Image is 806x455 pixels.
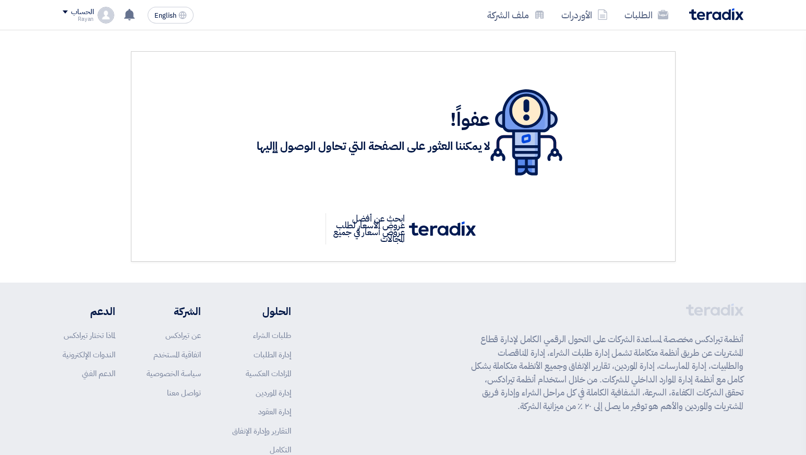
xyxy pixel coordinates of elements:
a: تواصل معنا [167,387,201,399]
img: Teradix logo [689,8,743,20]
li: الدعم [63,304,115,319]
a: ملف الشركة [479,3,553,27]
a: الدعم الفني [82,368,115,379]
p: أنظمة تيرادكس مخصصة لمساعدة الشركات على التحول الرقمي الكامل لإدارة قطاع المشتريات عن طريق أنظمة ... [471,333,743,413]
div: Rayan [63,16,93,22]
div: الحساب [71,8,93,17]
a: عن تيرادكس [165,330,201,341]
a: إدارة الطلبات [254,349,291,360]
a: المزادات العكسية [246,368,291,379]
a: سياسة الخصوصية [147,368,201,379]
a: الندوات الإلكترونية [63,349,115,360]
img: tx_logo.svg [409,221,476,236]
a: التقارير وإدارة الإنفاق [232,425,291,437]
a: إدارة العقود [258,406,291,417]
li: الشركة [147,304,201,319]
img: profile_test.png [98,7,114,24]
a: الطلبات [616,3,677,27]
a: طلبات الشراء [253,330,291,341]
h1: عفواً! [257,108,490,131]
p: ابحث عن أفضل عروض الأسعار لطلب عروض أسعار في جميع المجالات [326,213,409,244]
h3: لا يمكننا العثور على الصفحة التي تحاول الوصول إإليها [257,138,490,155]
a: الأوردرات [553,3,616,27]
a: اتفاقية المستخدم [153,349,201,360]
li: الحلول [232,304,291,319]
img: 404.svg [490,89,562,176]
button: English [148,7,194,24]
span: English [154,12,176,19]
a: لماذا تختار تيرادكس [64,330,115,341]
a: إدارة الموردين [256,387,291,399]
